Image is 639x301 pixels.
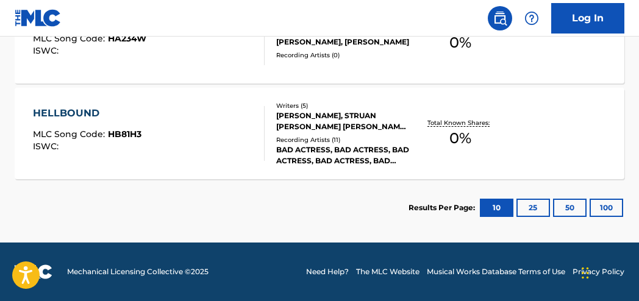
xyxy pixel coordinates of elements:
[553,199,587,217] button: 50
[409,202,478,213] p: Results Per Page:
[551,3,624,34] a: Log In
[33,45,62,56] span: ISWC :
[493,11,507,26] img: search
[108,129,141,140] span: HB81H3
[449,32,471,54] span: 0 %
[519,6,544,30] div: Help
[488,6,512,30] a: Public Search
[276,135,410,144] div: Recording Artists ( 11 )
[67,266,209,277] span: Mechanical Licensing Collective © 2025
[449,127,471,149] span: 0 %
[427,118,493,127] p: Total Known Shares:
[33,106,141,121] div: HELLBOUND
[15,9,62,27] img: MLC Logo
[276,51,410,60] div: Recording Artists ( 0 )
[480,199,513,217] button: 10
[356,266,419,277] a: The MLC Website
[276,110,410,132] div: [PERSON_NAME], STRUAN [PERSON_NAME] [PERSON_NAME], [PERSON_NAME], [PERSON_NAME], [PERSON_NAME]
[33,33,108,44] span: MLC Song Code :
[582,255,589,291] div: Drag
[15,264,52,279] img: logo
[516,199,550,217] button: 25
[524,11,539,26] img: help
[15,88,624,179] a: HELLBOUNDMLC Song Code:HB81H3ISWC:Writers (5)[PERSON_NAME], STRUAN [PERSON_NAME] [PERSON_NAME], [...
[276,144,410,166] div: BAD ACTRESS, BAD ACTRESS, BAD ACTRESS, BAD ACTRESS, BAD ACTRESS
[590,199,623,217] button: 100
[33,129,108,140] span: MLC Song Code :
[33,141,62,152] span: ISWC :
[306,266,349,277] a: Need Help?
[573,266,624,277] a: Privacy Policy
[578,243,639,301] iframe: Chat Widget
[427,266,565,277] a: Musical Works Database Terms of Use
[276,101,410,110] div: Writers ( 5 )
[108,33,146,44] span: HA234W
